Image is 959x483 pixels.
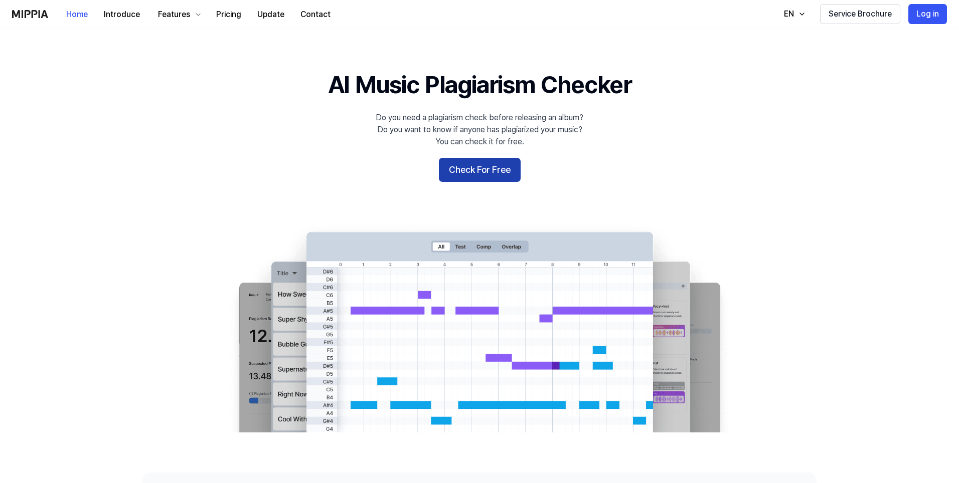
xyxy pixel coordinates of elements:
[156,9,192,21] div: Features
[908,4,947,24] button: Log in
[58,5,96,25] button: Home
[96,5,148,25] button: Introduce
[774,4,812,24] button: EN
[249,1,292,28] a: Update
[148,5,208,25] button: Features
[820,4,900,24] button: Service Brochure
[219,222,740,432] img: main Image
[58,1,96,28] a: Home
[782,8,796,20] div: EN
[292,5,339,25] button: Contact
[328,68,631,102] h1: AI Music Plagiarism Checker
[208,5,249,25] button: Pricing
[376,112,583,148] div: Do you need a plagiarism check before releasing an album? Do you want to know if anyone has plagi...
[439,158,521,182] button: Check For Free
[12,10,48,18] img: logo
[249,5,292,25] button: Update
